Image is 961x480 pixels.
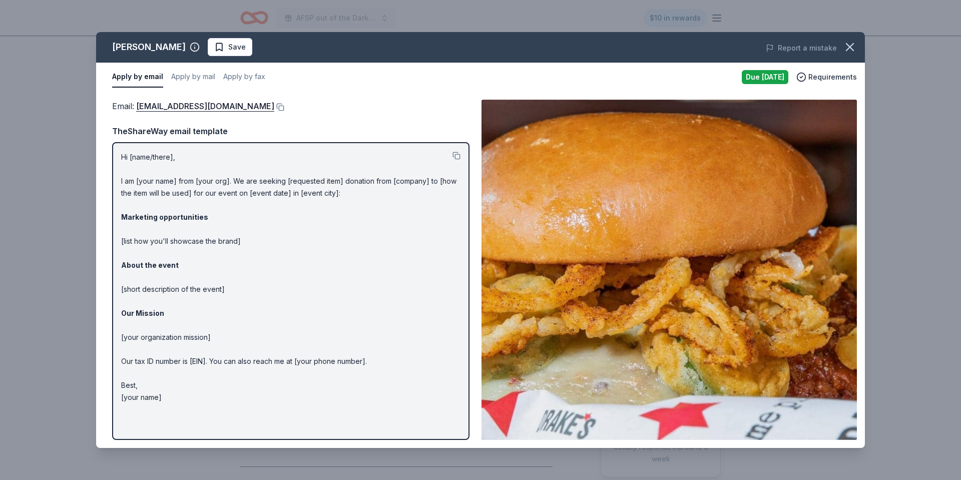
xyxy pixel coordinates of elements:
div: TheShareWay email template [112,125,469,138]
div: [PERSON_NAME] [112,39,186,55]
span: Requirements [808,71,857,83]
button: Apply by mail [171,67,215,88]
strong: Our Mission [121,309,164,317]
button: Save [208,38,252,56]
a: [EMAIL_ADDRESS][DOMAIN_NAME] [136,100,274,113]
strong: About the event [121,261,179,269]
div: Due [DATE] [742,70,788,84]
button: Apply by email [112,67,163,88]
button: Requirements [796,71,857,83]
img: Image for Drake's [482,100,857,440]
strong: Marketing opportunities [121,213,208,221]
span: Email : [112,101,274,111]
p: Hi [name/there], I am [your name] from [your org]. We are seeking [requested item] donation from ... [121,151,460,403]
span: Save [228,41,246,53]
button: Apply by fax [223,67,265,88]
button: Report a mistake [766,42,837,54]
